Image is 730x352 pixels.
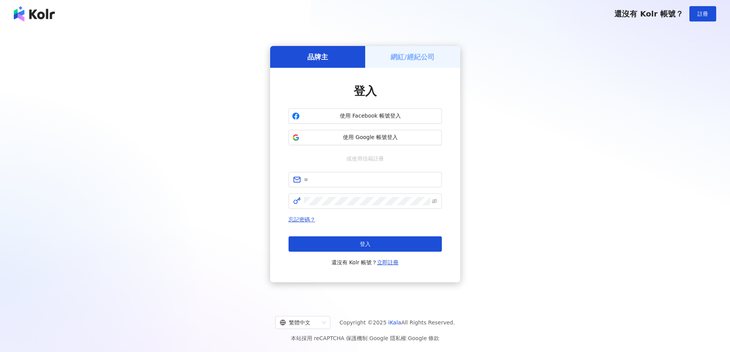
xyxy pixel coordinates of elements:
[280,316,319,329] div: 繁體中文
[341,154,389,163] span: 或使用信箱註冊
[697,11,708,17] span: 註冊
[307,52,328,62] h5: 品牌主
[614,9,683,18] span: 還沒有 Kolr 帳號？
[303,134,438,141] span: 使用 Google 帳號登入
[406,335,408,341] span: |
[432,198,437,204] span: eye-invisible
[390,52,435,62] h5: 網紅/經紀公司
[331,258,399,267] span: 還沒有 Kolr 帳號？
[689,6,716,21] button: 註冊
[289,130,442,145] button: 使用 Google 帳號登入
[303,112,438,120] span: 使用 Facebook 帳號登入
[354,84,377,98] span: 登入
[289,216,315,223] a: 忘記密碼？
[360,241,371,247] span: 登入
[367,335,369,341] span: |
[408,335,439,341] a: Google 條款
[289,108,442,124] button: 使用 Facebook 帳號登入
[14,6,55,21] img: logo
[291,334,439,343] span: 本站採用 reCAPTCHA 保護機制
[340,318,455,327] span: Copyright © 2025 All Rights Reserved.
[369,335,406,341] a: Google 隱私權
[388,319,401,326] a: iKala
[289,236,442,252] button: 登入
[377,259,399,265] a: 立即註冊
